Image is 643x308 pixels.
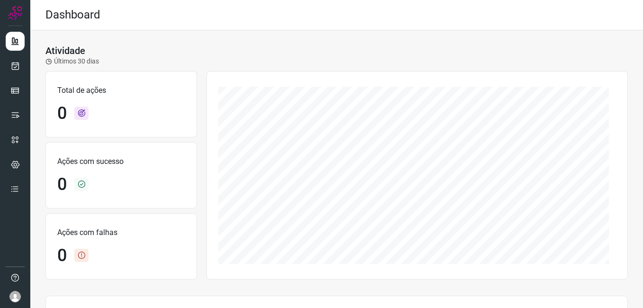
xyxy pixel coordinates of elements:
h3: Atividade [45,45,85,56]
img: avatar-user-boy.jpg [9,291,21,302]
p: Últimos 30 dias [45,56,99,66]
h1: 0 [57,245,67,266]
p: Total de ações [57,85,185,96]
img: Logo [8,6,22,20]
h1: 0 [57,103,67,124]
h1: 0 [57,174,67,195]
p: Ações com sucesso [57,156,185,167]
h2: Dashboard [45,8,100,22]
p: Ações com falhas [57,227,185,238]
